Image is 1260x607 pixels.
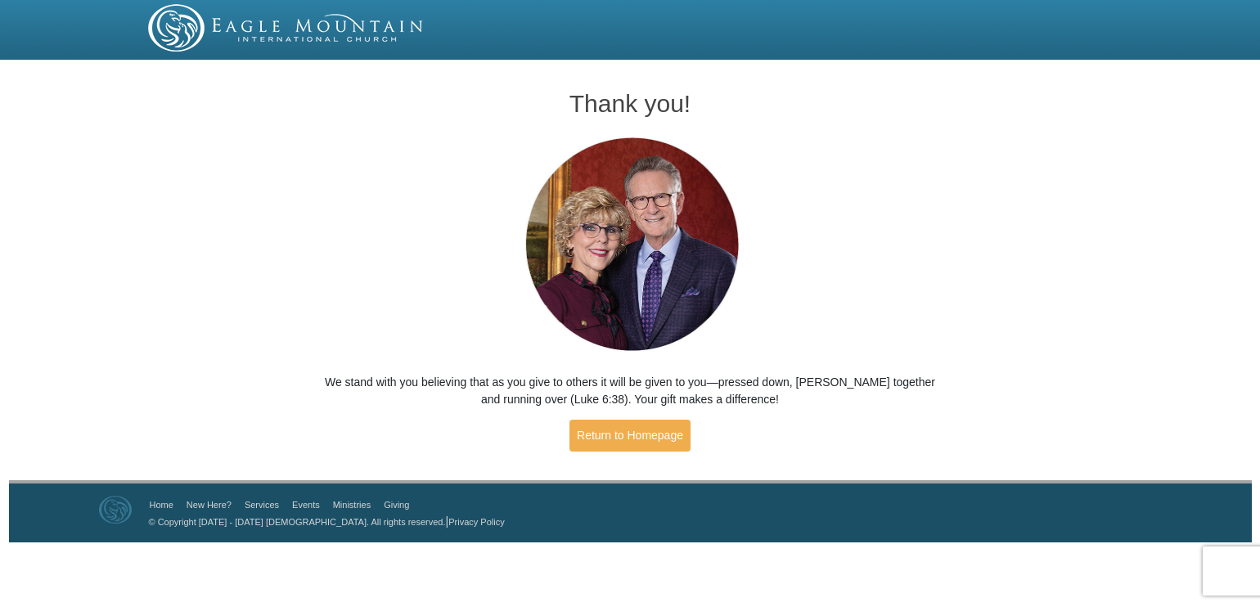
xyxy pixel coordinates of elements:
[148,4,425,52] img: EMIC
[384,500,409,510] a: Giving
[143,513,505,530] p: |
[292,500,320,510] a: Events
[187,500,232,510] a: New Here?
[448,517,504,527] a: Privacy Policy
[333,500,371,510] a: Ministries
[245,500,279,510] a: Services
[99,496,132,524] img: Eagle Mountain International Church
[324,374,937,408] p: We stand with you believing that as you give to others it will be given to you—pressed down, [PER...
[149,517,446,527] a: © Copyright [DATE] - [DATE] [DEMOGRAPHIC_DATA]. All rights reserved.
[569,420,691,452] a: Return to Homepage
[324,90,937,117] h1: Thank you!
[510,133,751,357] img: Pastors George and Terri Pearsons
[150,500,173,510] a: Home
